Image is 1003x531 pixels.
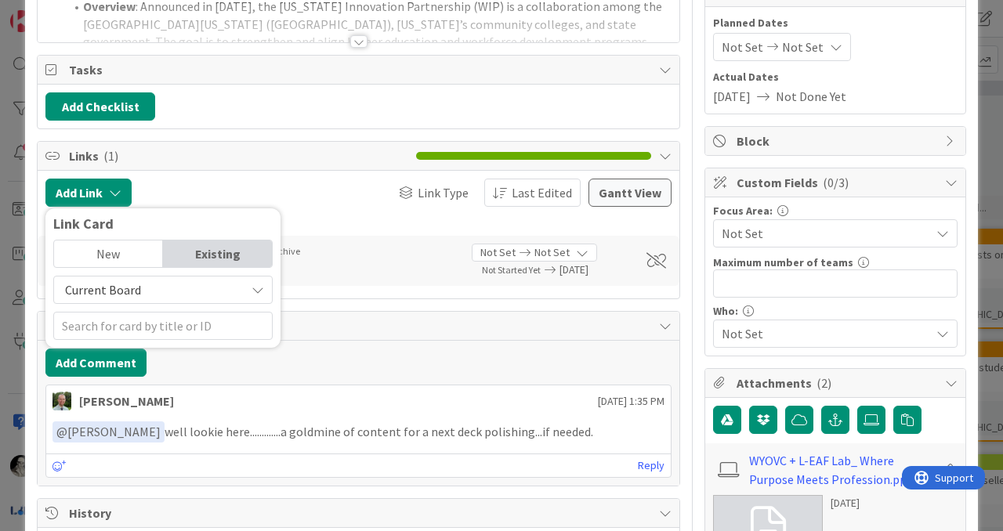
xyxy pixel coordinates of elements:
span: Custom Fields [737,173,937,192]
span: [DATE] 1:35 PM [598,393,664,410]
span: ( 1 ) [103,148,118,164]
span: Actual Dates [713,69,958,85]
span: Link Type [418,183,469,202]
a: WYOVC + L-EAF Lab_ Where Purpose Meets Profession.pptx [749,451,931,489]
div: Who: [713,305,958,316]
img: SH [53,392,71,410]
span: ( 2 ) [817,375,831,391]
div: Existing [163,240,272,267]
div: New [54,240,163,267]
p: well lookie here.............a goldmine of content for a next deck polishing...if needed. [53,421,664,442]
span: [DATE] [559,262,628,278]
div: Parents [49,211,668,229]
span: Tasks [69,60,651,79]
span: [DATE] [713,87,751,106]
span: @ [56,424,67,439]
span: [PERSON_NAME] [56,424,161,439]
button: Last Edited [484,179,581,207]
button: Add Checklist [45,92,155,121]
div: Focus Area: [713,205,958,216]
input: Search for card by title or ID [53,312,273,340]
div: [PERSON_NAME] [79,392,174,410]
span: Last Edited [512,183,572,202]
span: History [69,504,651,522]
span: Attachments [737,374,937,392]
span: ( 0/3 ) [823,175,849,190]
span: Planned Dates [713,15,958,31]
span: Not Set [782,38,824,56]
span: Links [69,146,408,165]
span: Block [737,132,937,150]
span: Not Set [534,244,570,261]
div: [DATE] [831,495,876,511]
button: Gantt View [588,179,672,207]
a: Reply [638,456,664,475]
div: Link Card [53,216,273,232]
button: Add Comment [45,349,147,377]
span: Comments [69,316,651,335]
span: Archive [270,245,300,257]
span: Not Set [722,224,930,243]
span: Not Set [722,38,763,56]
span: Current Board [65,282,141,298]
span: Not Set [480,244,516,261]
span: Not Done Yet [776,87,846,106]
span: Not Started Yet [482,264,541,276]
span: Support [33,2,71,21]
label: Maximum number of teams [713,255,853,269]
button: Add Link [45,179,132,207]
span: Not Set [722,324,930,343]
